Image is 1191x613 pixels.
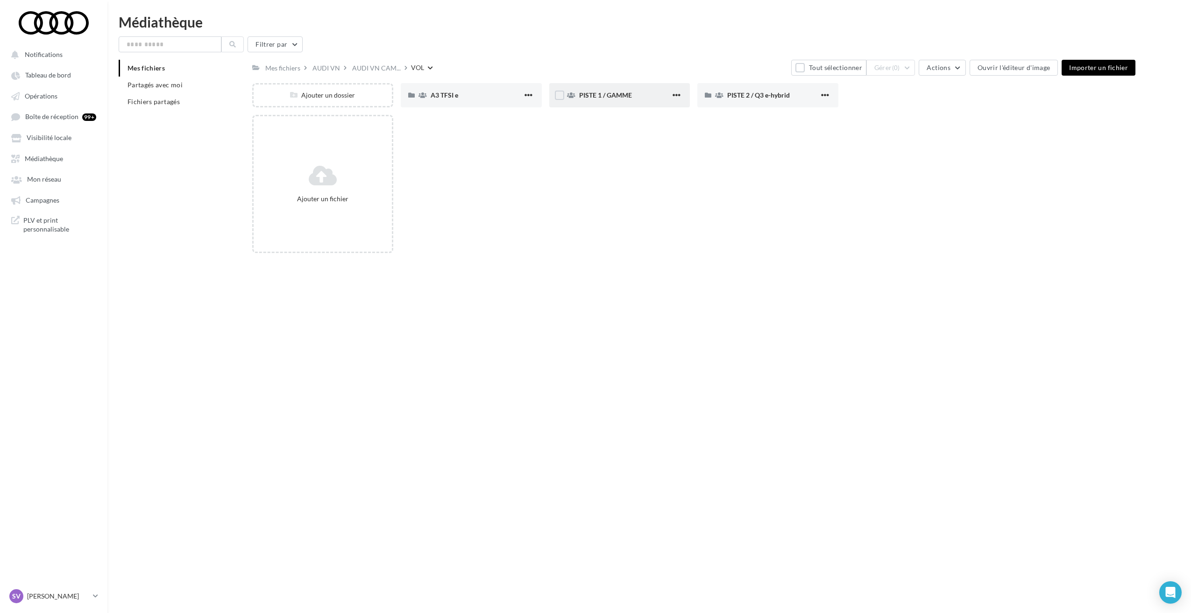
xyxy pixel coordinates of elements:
div: Mes fichiers [265,63,300,73]
button: Filtrer par [248,36,303,52]
button: Tout sélectionner [791,60,866,76]
div: AUDI VN [312,63,340,73]
span: Mes fichiers [128,64,165,72]
button: Gérer(0) [866,60,915,76]
p: [PERSON_NAME] [27,592,89,601]
button: Actions [919,60,965,76]
span: SV [12,592,21,601]
a: Mon réseau [6,170,102,187]
a: Boîte de réception 99+ [6,108,102,125]
span: Opérations [25,92,57,100]
span: Visibilité locale [27,134,71,142]
div: 99+ [82,113,96,121]
button: Notifications [6,46,98,63]
span: PLV et print personnalisable [23,216,96,234]
a: Médiathèque [6,150,102,167]
span: PISTE 1 / GAMME [579,91,632,99]
a: PLV et print personnalisable [6,212,102,238]
a: Opérations [6,87,102,104]
button: Ouvrir l'éditeur d'image [970,60,1058,76]
button: Importer un fichier [1062,60,1135,76]
span: Actions [927,63,950,71]
span: (0) [892,64,900,71]
span: Fichiers partagés [128,98,180,106]
div: Médiathèque [119,15,1180,29]
a: Tableau de bord [6,66,102,83]
a: Campagnes [6,191,102,208]
span: PISTE 2 / Q3 e-hybrid [727,91,790,99]
span: Tableau de bord [25,71,71,79]
span: A3 TFSI e [431,91,458,99]
span: Mon réseau [27,176,61,183]
a: SV [PERSON_NAME] [7,587,100,605]
span: Campagnes [26,196,59,204]
span: Boîte de réception [25,113,78,121]
span: Importer un fichier [1069,63,1128,71]
div: Open Intercom Messenger [1159,581,1182,604]
span: Notifications [25,50,63,58]
span: Médiathèque [25,155,63,162]
div: VOL [411,63,424,72]
span: Partagés avec moi [128,81,183,89]
div: Ajouter un fichier [257,194,388,204]
div: Ajouter un dossier [254,91,392,100]
a: Visibilité locale [6,129,102,146]
span: AUDI VN CAM... [352,63,401,73]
